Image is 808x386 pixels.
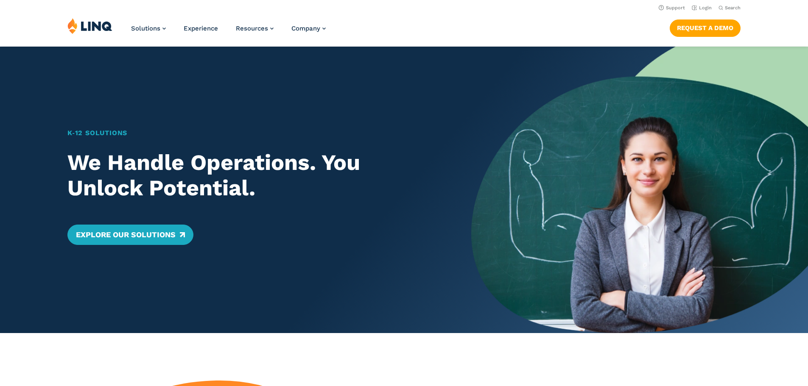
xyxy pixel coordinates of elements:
nav: Button Navigation [670,18,741,36]
span: Solutions [131,25,160,32]
nav: Primary Navigation [131,18,326,46]
a: Solutions [131,25,166,32]
span: Search [725,5,741,11]
button: Open Search Bar [719,5,741,11]
span: Company [291,25,320,32]
a: Request a Demo [670,19,741,36]
h1: K‑12 Solutions [67,128,439,138]
a: Experience [184,25,218,32]
img: LINQ | K‑12 Software [67,18,112,34]
h2: We Handle Operations. You Unlock Potential. [67,150,439,201]
a: Support [659,5,685,11]
a: Login [692,5,712,11]
span: Resources [236,25,268,32]
img: Home Banner [471,47,808,333]
a: Resources [236,25,274,32]
a: Company [291,25,326,32]
a: Explore Our Solutions [67,225,193,245]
